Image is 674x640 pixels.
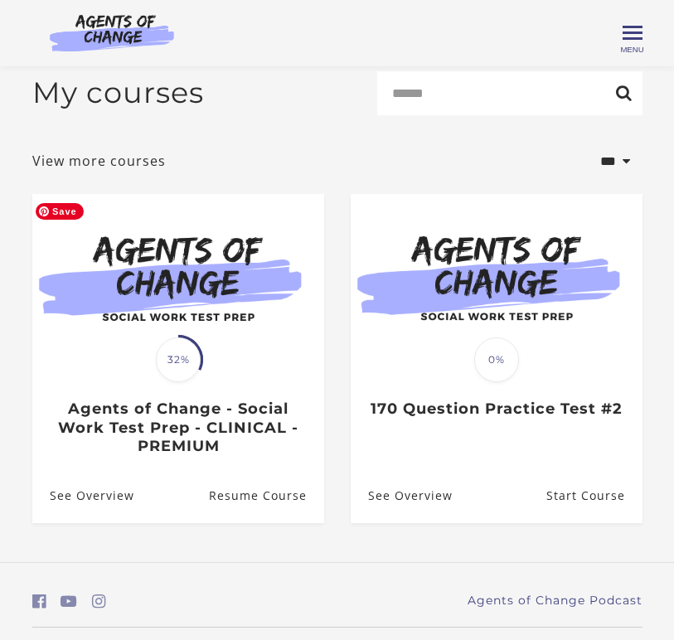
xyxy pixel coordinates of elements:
i: https://www.youtube.com/c/AgentsofChangeTestPrepbyMeaganMitchell (Open in a new window) [61,594,77,609]
a: 170 Question Practice Test #2: See Overview [351,468,453,522]
img: Agents of Change Logo [32,13,192,51]
a: 170 Question Practice Test #2: Resume Course [546,468,642,522]
span: Toggle menu [623,32,642,34]
i: https://www.instagram.com/agentsofchangeprep/ (Open in a new window) [92,594,106,609]
a: https://www.youtube.com/c/AgentsofChangeTestPrepbyMeaganMitchell (Open in a new window) [61,589,77,613]
a: Agents of Change - Social Work Test Prep - CLINICAL - PREMIUM: Resume Course [208,468,323,522]
span: 0% [474,337,519,382]
a: View more courses [32,151,166,171]
a: Agents of Change Podcast [468,592,642,609]
span: Save [36,203,84,220]
h3: 170 Question Practice Test #2 [368,400,624,419]
a: https://www.facebook.com/groups/aswbtestprep (Open in a new window) [32,589,46,613]
a: https://www.instagram.com/agentsofchangeprep/ (Open in a new window) [92,589,106,613]
a: Agents of Change - Social Work Test Prep - CLINICAL - PREMIUM: See Overview [32,468,134,522]
h3: Agents of Change - Social Work Test Prep - CLINICAL - PREMIUM [50,400,306,456]
h2: My courses [32,75,204,110]
span: Menu [620,45,643,54]
button: Toggle menu Menu [623,23,642,43]
i: https://www.facebook.com/groups/aswbtestprep (Open in a new window) [32,594,46,609]
span: 32% [156,337,201,382]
